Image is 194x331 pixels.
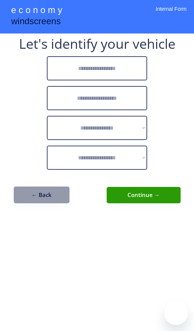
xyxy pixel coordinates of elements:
[19,37,175,51] div: Let's identify your vehicle
[11,15,61,29] div: windscreens
[107,187,181,203] button: Continue →
[164,301,188,325] iframe: Button to launch messaging window
[156,6,187,22] div: Internal Form
[11,4,62,18] div: e c o n o m y
[14,187,69,203] button: ← Back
